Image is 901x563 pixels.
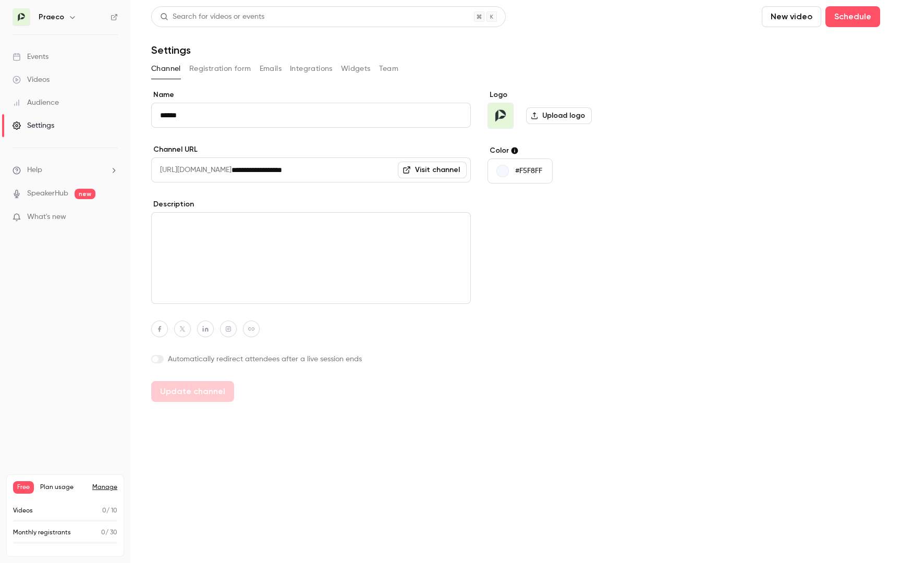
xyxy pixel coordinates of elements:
[151,157,232,182] span: [URL][DOMAIN_NAME]
[151,44,191,56] h1: Settings
[825,6,880,27] button: Schedule
[13,9,30,26] img: Praeco
[102,506,117,516] p: / 10
[92,483,117,492] a: Manage
[151,90,471,100] label: Name
[151,199,471,210] label: Description
[151,354,471,364] label: Automatically redirect attendees after a live session ends
[13,75,50,85] div: Videos
[101,528,117,537] p: / 30
[27,212,66,223] span: What's new
[13,52,48,62] div: Events
[13,120,54,131] div: Settings
[160,11,264,22] div: Search for videos or events
[27,188,68,199] a: SpeakerHub
[515,166,542,176] p: #F5F8FF
[40,483,86,492] span: Plan usage
[13,528,71,537] p: Monthly registrants
[27,165,42,176] span: Help
[762,6,821,27] button: New video
[488,103,513,128] img: Praeco
[488,145,648,156] label: Color
[379,60,399,77] button: Team
[75,189,95,199] span: new
[526,107,592,124] label: Upload logo
[13,481,34,494] span: Free
[13,165,118,176] li: help-dropdown-opener
[13,506,33,516] p: Videos
[290,60,333,77] button: Integrations
[260,60,282,77] button: Emails
[39,12,64,22] h6: Praeco
[488,158,553,183] button: #F5F8FF
[102,508,106,514] span: 0
[488,90,648,129] section: Logo
[488,90,648,100] label: Logo
[151,60,181,77] button: Channel
[13,97,59,108] div: Audience
[101,530,105,536] span: 0
[398,162,467,178] a: Visit channel
[151,144,471,155] label: Channel URL
[341,60,371,77] button: Widgets
[189,60,251,77] button: Registration form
